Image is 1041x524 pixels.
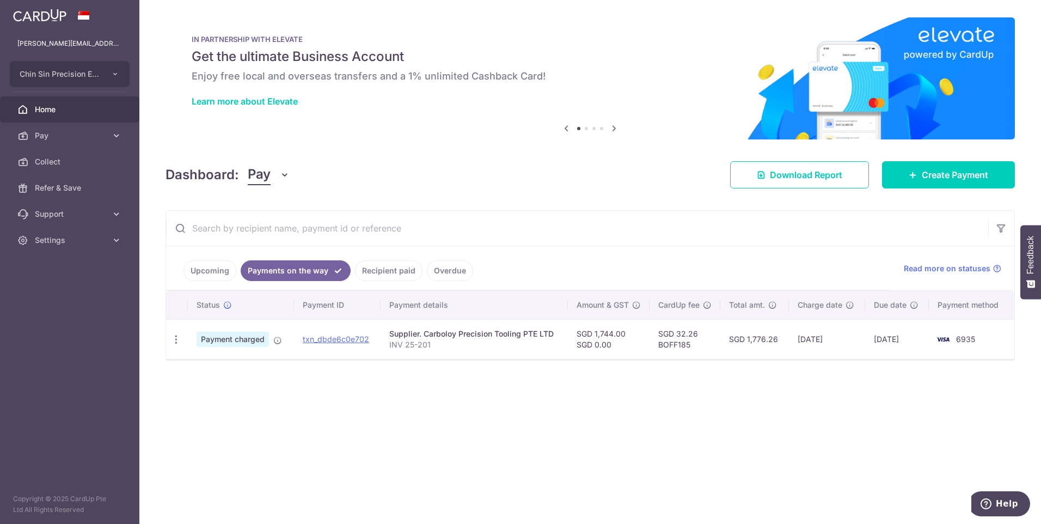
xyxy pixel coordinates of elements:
button: Feedback - Show survey [1020,225,1041,299]
th: Payment details [381,291,568,319]
img: Renovation banner [166,17,1015,139]
a: Download Report [730,161,869,188]
img: Bank Card [932,333,954,346]
a: Overdue [427,260,473,281]
a: Read more on statuses [904,263,1001,274]
button: Chin Sin Precision Engineering Pte Ltd [10,61,130,87]
div: Supplier. Carboloy Precision Tooling PTE LTD [389,328,559,339]
span: Download Report [770,168,842,181]
span: Home [35,104,107,115]
p: [PERSON_NAME][EMAIL_ADDRESS][DOMAIN_NAME] [17,38,122,49]
span: Collect [35,156,107,167]
span: Chin Sin Precision Engineering Pte Ltd [20,69,100,80]
td: SGD 1,776.26 [720,319,789,359]
td: SGD 32.26 BOFF185 [650,319,720,359]
span: CardUp fee [658,300,700,310]
span: Feedback [1026,236,1036,274]
iframe: Opens a widget where you can find more information [971,491,1030,519]
span: Create Payment [922,168,988,181]
a: Payments on the way [241,260,351,281]
span: Payment charged [197,332,269,347]
button: Pay [248,164,290,185]
h6: Enjoy free local and overseas transfers and a 1% unlimited Cashback Card! [192,70,989,83]
th: Payment method [929,291,1014,319]
a: Upcoming [183,260,236,281]
input: Search by recipient name, payment id or reference [166,211,988,246]
span: Amount & GST [577,300,629,310]
p: INV 25-201 [389,339,559,350]
a: Create Payment [882,161,1015,188]
span: Read more on statuses [904,263,990,274]
span: Pay [248,164,271,185]
span: Charge date [798,300,842,310]
span: Pay [35,130,107,141]
span: Due date [874,300,907,310]
h5: Get the ultimate Business Account [192,48,989,65]
a: Learn more about Elevate [192,96,298,107]
td: SGD 1,744.00 SGD 0.00 [568,319,650,359]
a: txn_dbde6c0e702 [303,334,369,344]
span: Refer & Save [35,182,107,193]
h4: Dashboard: [166,165,239,185]
span: Support [35,209,107,220]
p: IN PARTNERSHIP WITH ELEVATE [192,35,989,44]
a: Recipient paid [355,260,422,281]
td: [DATE] [865,319,929,359]
th: Payment ID [294,291,381,319]
span: 6935 [956,334,975,344]
span: Settings [35,235,107,246]
img: CardUp [13,9,66,22]
span: Total amt. [729,300,765,310]
span: Status [197,300,220,310]
td: [DATE] [789,319,865,359]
